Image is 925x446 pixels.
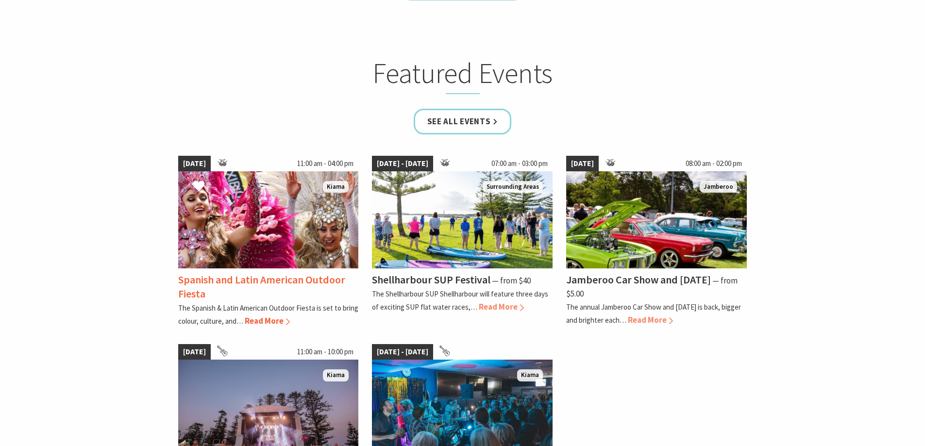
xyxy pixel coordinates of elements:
[292,156,358,171] span: 11:00 am - 04:00 pm
[566,273,711,286] h4: Jamberoo Car Show and [DATE]
[566,275,738,299] span: ⁠— from $5.00
[372,156,553,328] a: [DATE] - [DATE] 07:00 am - 03:00 pm Jodie Edwards Welcome to Country Surrounding Areas Shellharbo...
[372,273,490,286] h4: Shellharbour SUP Festival
[566,302,741,325] p: The annual Jamberoo Car Show and [DATE] is back, bigger and brighter each…
[178,156,211,171] span: [DATE]
[487,156,553,171] span: 07:00 am - 03:00 pm
[372,289,548,312] p: The Shellharbour SUP Shellharbour will feature three days of exciting SUP flat water races,…
[178,273,345,300] h4: Spanish and Latin American Outdoor Fiesta
[292,344,358,360] span: 11:00 am - 10:00 pm
[183,170,215,203] button: Click to Favourite Spanish and Latin American Outdoor Fiesta
[178,303,358,326] p: The Spanish & Latin American Outdoor Fiesta is set to bring colour, culture, and…
[414,109,512,134] a: See all Events
[372,344,433,360] span: [DATE] - [DATE]
[245,315,290,326] span: Read More
[566,171,747,268] img: Jamberoo Car Show
[483,181,543,193] span: Surrounding Areas
[628,314,673,325] span: Read More
[272,56,653,94] h2: Featured Events
[700,181,737,193] span: Jamberoo
[517,369,543,381] span: Kiama
[566,156,599,171] span: [DATE]
[178,171,359,268] img: Dancers in jewelled pink and silver costumes with feathers, holding their hands up while smiling
[178,344,211,360] span: [DATE]
[372,156,433,171] span: [DATE] - [DATE]
[323,369,349,381] span: Kiama
[178,156,359,328] a: [DATE] 11:00 am - 04:00 pm Dancers in jewelled pink and silver costumes with feathers, holding th...
[323,181,349,193] span: Kiama
[479,301,524,312] span: Read More
[566,156,747,328] a: [DATE] 08:00 am - 02:00 pm Jamberoo Car Show Jamberoo Jamberoo Car Show and [DATE] ⁠— from $5.00 ...
[681,156,747,171] span: 08:00 am - 02:00 pm
[492,275,531,286] span: ⁠— from $40
[372,171,553,268] img: Jodie Edwards Welcome to Country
